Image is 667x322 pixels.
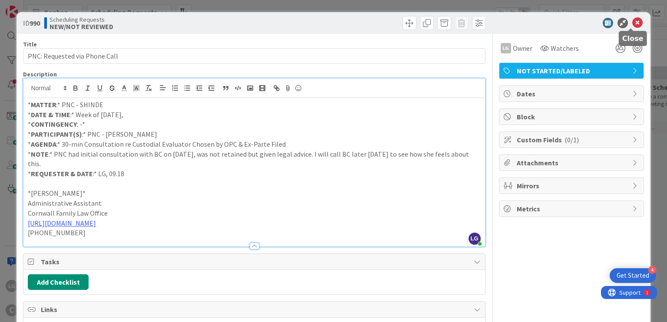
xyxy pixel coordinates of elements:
b: 990 [30,19,40,27]
button: Add Checklist [28,274,89,290]
span: NOT STARTED/LABELED [517,66,628,76]
span: Description [23,70,57,78]
strong: REQUESTER & DATE [31,169,93,178]
p: * :* Week of [DATE], [28,110,480,120]
span: Custom Fields [517,135,628,145]
div: LG [501,43,511,53]
p: *[PERSON_NAME]* [28,188,480,198]
label: Title [23,40,37,48]
input: type card name here... [23,48,485,64]
p: Cornwall Family Law Office [28,208,480,218]
span: Dates [517,89,628,99]
a: [URL][DOMAIN_NAME] [28,219,96,227]
div: 4 [648,266,656,274]
span: Scheduling Requests [50,16,113,23]
strong: NOTE [31,150,49,158]
span: Metrics [517,204,628,214]
strong: AGENDA [31,140,56,148]
span: Attachments [517,158,628,168]
span: Block [517,112,628,122]
strong: PARTICIPANT(S) [31,130,82,138]
h5: Close [622,34,644,43]
p: * :* LG, 09.18 [28,169,480,179]
span: ID [23,18,40,28]
span: Watchers [551,43,579,53]
span: Mirrors [517,181,628,191]
div: Open Get Started checklist, remaining modules: 4 [610,268,656,283]
span: LG [469,233,481,245]
span: Links [41,304,469,315]
div: Get Started [617,271,649,280]
strong: CONTINGENCY [31,120,77,128]
b: NEW/NOT REVIEWED [50,23,113,30]
span: Owner [513,43,532,53]
p: * :* 30-min Consultation re Custodial Evaluator Chosen by OPC & Ex-Parte Filed [28,139,480,149]
p: * :* PNC had initial consultation with BC on [DATE], was not retained but given legal advice. I w... [28,149,480,169]
p: * :* PNC - SHINDE [28,100,480,110]
span: Tasks [41,256,469,267]
p: * :* PNC - [PERSON_NAME] [28,129,480,139]
span: Support [18,1,40,12]
span: ( 0/1 ) [565,135,579,144]
div: 1 [45,3,47,10]
p: [PHONE_NUMBER] [28,228,480,238]
strong: MATTER [31,100,56,109]
strong: DATE & TIME [31,110,70,119]
p: Administrative Assistant [28,198,480,208]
